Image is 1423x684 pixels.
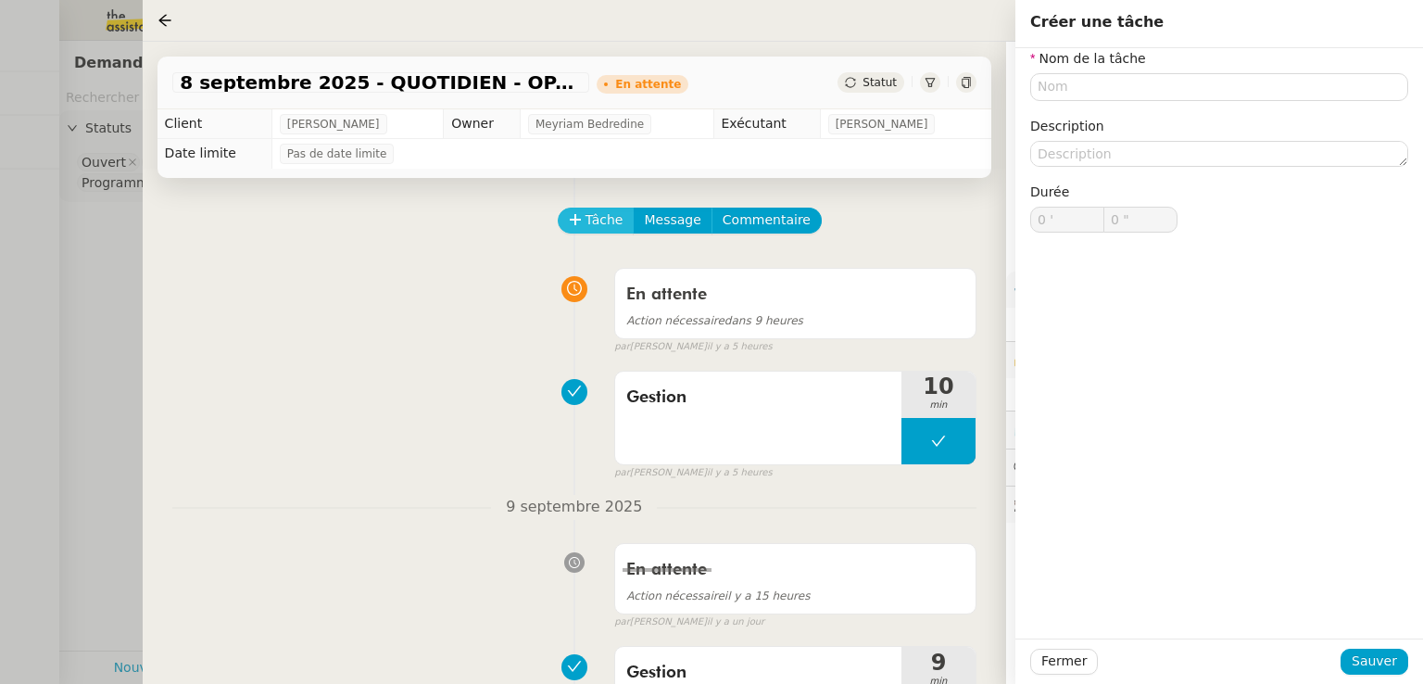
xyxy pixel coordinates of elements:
[1006,342,1423,378] div: 🔐Données client
[491,495,657,520] span: 9 septembre 2025
[1006,450,1423,486] div: 💬Commentaires
[713,109,820,139] td: Exécutant
[626,286,707,303] span: En attente
[1352,651,1397,672] span: Sauver
[586,209,623,231] span: Tâche
[1006,487,1423,523] div: 🕵️Autres demandes en cours 19
[1014,497,1252,512] span: 🕵️
[707,339,773,355] span: il y a 5 heures
[535,115,644,133] span: Meyriam Bedredine
[1104,208,1177,232] input: 0 sec
[644,209,700,231] span: Message
[1030,119,1104,133] label: Description
[626,314,803,327] span: dans 9 heures
[614,339,630,355] span: par
[626,314,724,327] span: Action nécessaire
[1006,412,1423,448] div: ⏲️Tâches 31:52
[444,109,521,139] td: Owner
[1041,651,1087,672] span: Fermer
[901,375,976,398] span: 10
[1030,13,1164,31] span: Créer une tâche
[836,115,928,133] span: [PERSON_NAME]
[558,208,635,234] button: Tâche
[1006,272,1423,308] div: ⚙️Procédures
[626,589,810,602] span: il y a 15 heures
[863,76,897,89] span: Statut
[615,79,681,90] div: En attente
[626,562,707,578] span: En attente
[626,384,890,412] span: Gestion
[287,115,380,133] span: [PERSON_NAME]
[157,139,272,169] td: Date limite
[633,208,711,234] button: Message
[614,465,630,481] span: par
[711,208,822,234] button: Commentaire
[1014,460,1132,475] span: 💬
[1030,184,1069,199] span: Durée
[1030,649,1098,675] button: Fermer
[723,209,811,231] span: Commentaire
[707,465,773,481] span: il y a 5 heures
[614,614,764,630] small: [PERSON_NAME]
[707,614,764,630] span: il y a un jour
[1031,208,1103,232] input: 0 min
[1030,73,1408,100] input: Nom
[157,109,272,139] td: Client
[1014,279,1110,300] span: ⚙️
[1014,422,1149,437] span: ⏲️
[1341,649,1408,675] button: Sauver
[614,465,772,481] small: [PERSON_NAME]
[1014,349,1134,371] span: 🔐
[1030,51,1146,66] label: Nom de la tâche
[614,614,630,630] span: par
[901,398,976,413] span: min
[180,73,582,92] span: 8 septembre 2025 - QUOTIDIEN - OPAL - Gestion de la boîte mail OPAL
[901,652,976,674] span: 9
[626,589,724,602] span: Action nécessaire
[614,339,772,355] small: [PERSON_NAME]
[287,145,387,163] span: Pas de date limite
